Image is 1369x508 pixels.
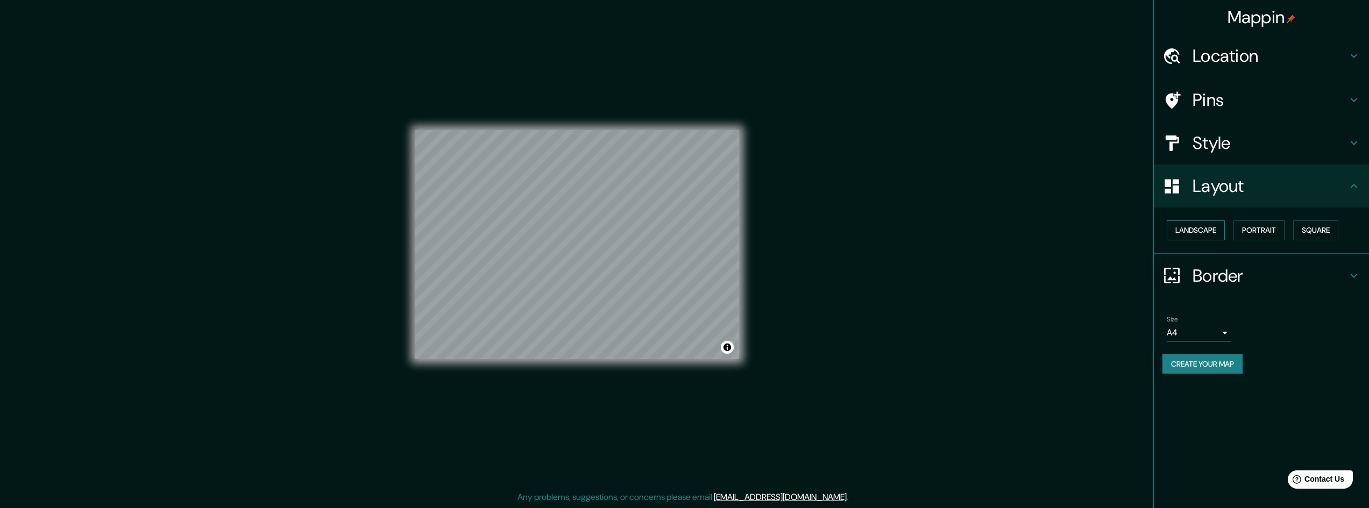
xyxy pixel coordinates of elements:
h4: Location [1193,45,1347,67]
h4: Layout [1193,175,1347,197]
button: Portrait [1233,220,1285,240]
canvas: Map [415,130,739,359]
div: Style [1154,121,1369,164]
h4: Border [1193,265,1347,287]
div: . [848,491,850,504]
p: Any problems, suggestions, or concerns please email . [517,491,848,504]
div: . [850,491,852,504]
button: Create your map [1162,354,1243,374]
button: Square [1293,220,1338,240]
iframe: Help widget launcher [1273,466,1357,496]
button: Landscape [1167,220,1225,240]
a: [EMAIL_ADDRESS][DOMAIN_NAME] [714,491,847,503]
h4: Mappin [1228,6,1296,28]
button: Toggle attribution [721,341,734,354]
div: Border [1154,254,1369,297]
div: Layout [1154,164,1369,208]
h4: Pins [1193,89,1347,111]
div: A4 [1167,324,1231,341]
h4: Style [1193,132,1347,154]
div: Pins [1154,78,1369,121]
label: Size [1167,314,1178,324]
img: pin-icon.png [1287,15,1295,23]
div: Location [1154,34,1369,77]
